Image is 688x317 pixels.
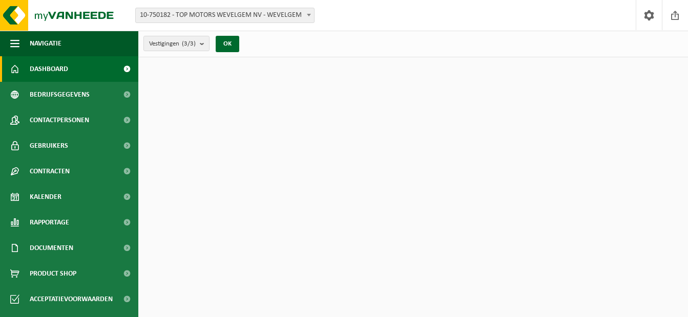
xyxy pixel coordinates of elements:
[136,8,314,22] span: 10-750182 - TOP MOTORS WEVELGEM NV - WEVELGEM
[30,184,61,210] span: Kalender
[149,36,196,52] span: Vestigingen
[143,36,210,51] button: Vestigingen(3/3)
[30,107,89,133] span: Contactpersonen
[30,31,61,56] span: Navigatie
[30,210,69,235] span: Rapportage
[30,133,68,158] span: Gebruikers
[182,40,196,47] count: (3/3)
[216,36,239,52] button: OK
[30,286,113,312] span: Acceptatievoorwaarden
[30,235,73,261] span: Documenten
[30,158,70,184] span: Contracten
[30,82,90,107] span: Bedrijfsgegevens
[30,261,76,286] span: Product Shop
[135,8,315,23] span: 10-750182 - TOP MOTORS WEVELGEM NV - WEVELGEM
[30,56,68,82] span: Dashboard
